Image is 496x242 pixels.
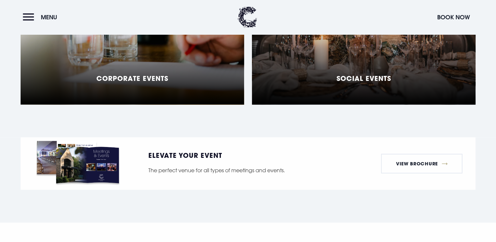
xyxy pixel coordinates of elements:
[41,13,57,21] span: Menu
[148,152,309,158] h5: ELEVATE YOUR EVENT
[337,74,391,82] h5: Social Events
[434,10,473,24] button: Book Now
[238,7,257,28] img: Clandeboye Lodge
[23,10,60,24] button: Menu
[34,137,122,190] img: Meetings events packages brochure, Clandeboye Lodge.
[96,74,168,82] h5: Corporate Events
[148,165,309,175] p: The perfect venue for all types of meetings and events.
[381,154,462,173] a: View Brochure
